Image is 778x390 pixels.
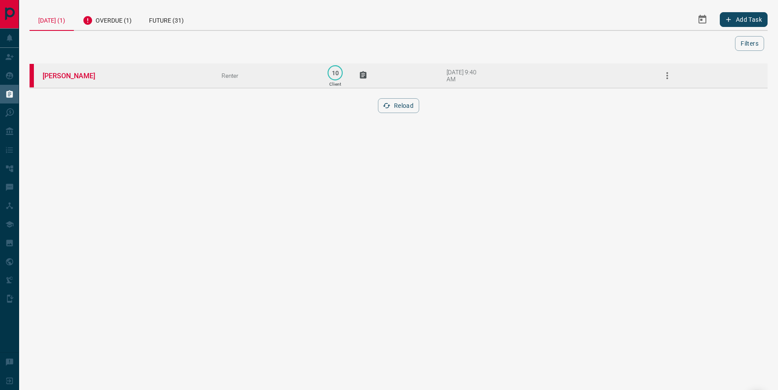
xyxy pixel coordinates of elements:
[447,69,483,83] div: [DATE] 9:40 AM
[74,9,140,30] div: Overdue (1)
[140,9,192,30] div: Future (31)
[329,82,341,87] p: Client
[692,9,713,30] button: Select Date Range
[332,70,338,76] p: 10
[378,98,419,113] button: Reload
[222,72,311,79] div: Renter
[30,64,34,87] div: property.ca
[735,36,764,51] button: Filters
[30,9,74,31] div: [DATE] (1)
[720,12,768,27] button: Add Task
[43,72,108,80] a: [PERSON_NAME]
